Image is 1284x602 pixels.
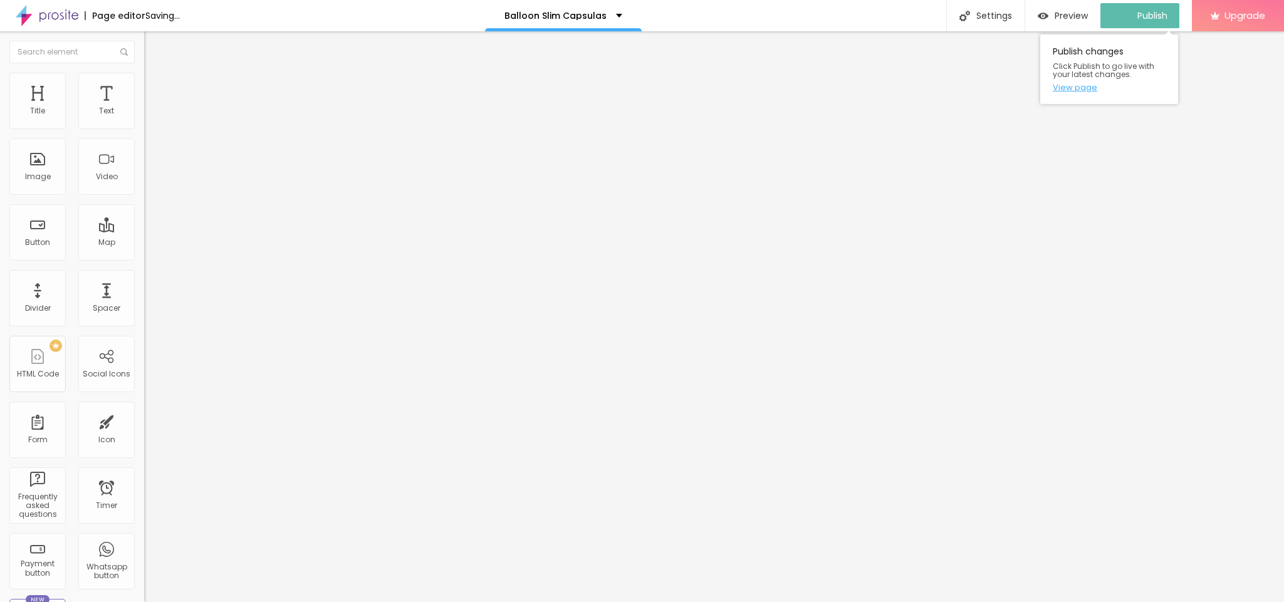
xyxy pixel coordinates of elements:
div: Payment button [13,559,62,578]
div: Video [96,172,118,181]
div: HTML Code [17,370,59,378]
div: Divider [25,304,51,313]
img: Icone [120,48,128,56]
div: Timer [96,501,117,510]
iframe: Editor [144,31,1284,602]
div: Map [98,238,115,247]
div: Social Icons [83,370,130,378]
div: Title [30,106,45,115]
div: Saving... [145,11,180,20]
button: Preview [1025,3,1100,28]
span: Preview [1055,11,1088,21]
div: Icon [98,435,115,444]
div: Publish changes [1040,34,1178,104]
div: Button [25,238,50,247]
img: view-1.svg [1038,11,1048,21]
div: Form [28,435,48,444]
span: Click Publish to go live with your latest changes. [1053,62,1166,78]
div: Text [99,106,114,115]
span: Upgrade [1224,10,1265,21]
div: Spacer [93,304,120,313]
div: Whatsapp button [81,563,131,581]
p: Balloon Slim Capsulas [504,11,607,20]
a: View page [1053,83,1166,91]
div: Image [25,172,51,181]
div: Frequently asked questions [13,492,62,519]
img: Icone [959,11,970,21]
div: Page editor [85,11,145,20]
input: Search element [9,41,135,63]
span: Publish [1137,11,1167,21]
button: Publish [1100,3,1179,28]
